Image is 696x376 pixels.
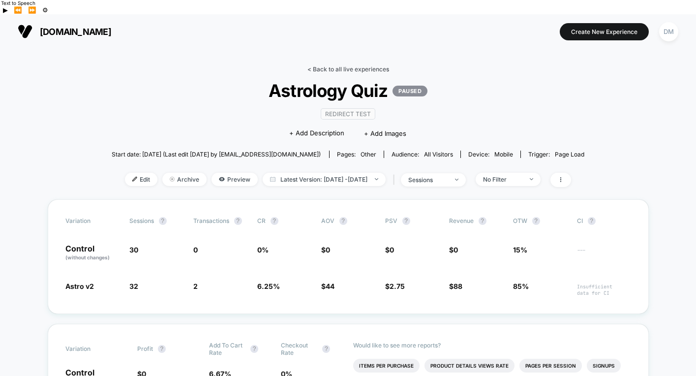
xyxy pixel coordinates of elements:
[271,217,278,225] button: ?
[513,246,527,254] span: 15%
[528,151,584,158] div: Trigger:
[555,151,584,158] span: Page Load
[137,345,153,352] span: Profit
[375,178,378,180] img: end
[455,179,458,181] img: end
[392,151,453,158] div: Audience:
[257,217,266,224] span: CR
[234,217,242,225] button: ?
[65,245,120,261] p: Control
[112,151,321,158] span: Start date: [DATE] (Last edit [DATE] by [EMAIL_ADDRESS][DOMAIN_NAME])
[577,283,631,296] span: Insufficient data for CI
[577,247,631,261] span: ---
[193,217,229,224] span: Transactions
[587,359,621,373] li: Signups
[530,178,533,180] img: end
[321,246,330,254] span: $
[322,345,330,353] button: ?
[483,176,522,183] div: No Filter
[449,246,458,254] span: $
[449,282,462,290] span: $
[424,359,514,373] li: Product Details Views Rate
[532,217,540,225] button: ?
[281,342,317,356] span: Checkout Rate
[263,173,386,186] span: Latest Version: [DATE] - [DATE]
[402,217,410,225] button: ?
[321,282,334,290] span: $
[391,173,401,187] span: |
[65,282,94,290] span: Astro v2
[129,282,138,290] span: 32
[129,246,138,254] span: 30
[454,282,462,290] span: 88
[353,359,420,373] li: Items Per Purchase
[513,282,529,290] span: 85%
[39,6,51,14] button: Settings
[494,151,513,158] span: mobile
[519,359,582,373] li: Pages Per Session
[577,217,631,225] span: CI
[193,246,198,254] span: 0
[659,22,678,41] div: DM
[289,128,344,138] span: + Add Description
[385,246,394,254] span: $
[209,342,245,356] span: Add To Cart Rate
[560,23,649,40] button: Create New Experience
[390,246,394,254] span: 0
[65,217,120,225] span: Variation
[125,173,157,186] span: Edit
[339,217,347,225] button: ?
[321,108,375,120] span: Redirect Test
[132,177,137,182] img: edit
[326,282,334,290] span: 44
[393,86,427,96] p: PAUSED
[364,129,406,137] span: + Add Images
[454,246,458,254] span: 0
[460,151,520,158] span: Device:
[193,282,198,290] span: 2
[361,151,376,158] span: other
[25,6,39,14] button: Forward
[135,80,561,101] span: Astrology Quiz
[408,176,448,184] div: sessions
[158,345,166,353] button: ?
[385,217,397,224] span: PSV
[11,6,25,14] button: Previous
[270,177,275,182] img: calendar
[40,27,111,37] span: [DOMAIN_NAME]
[326,246,330,254] span: 0
[479,217,486,225] button: ?
[65,342,120,356] span: Variation
[513,217,567,225] span: OTW
[257,246,269,254] span: 0 %
[353,342,631,349] p: Would like to see more reports?
[257,282,280,290] span: 6.25 %
[656,22,681,42] button: DM
[307,65,389,73] a: < Back to all live experiences
[250,345,258,353] button: ?
[170,177,175,182] img: end
[15,24,114,39] button: [DOMAIN_NAME]
[588,217,596,225] button: ?
[65,254,110,260] span: (without changes)
[424,151,453,158] span: All Visitors
[18,24,32,39] img: Visually logo
[385,282,405,290] span: $
[337,151,376,158] div: Pages:
[129,217,154,224] span: Sessions
[212,173,258,186] span: Preview
[159,217,167,225] button: ?
[449,217,474,224] span: Revenue
[162,173,207,186] span: Archive
[321,217,334,224] span: AOV
[390,282,405,290] span: 2.75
